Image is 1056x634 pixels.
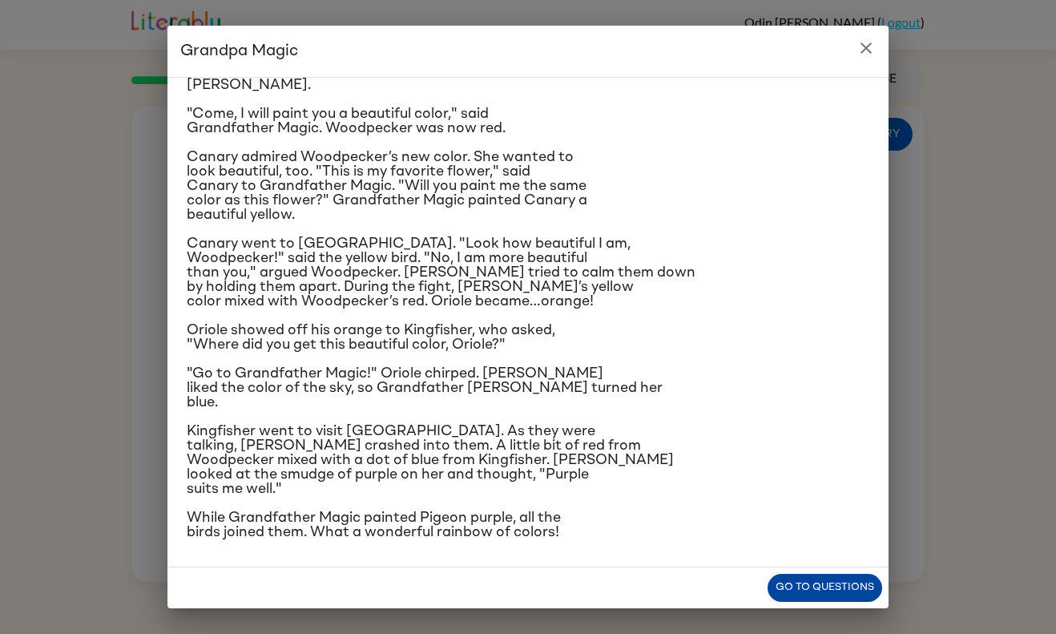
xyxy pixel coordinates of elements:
h2: Grandpa Magic [167,26,889,77]
span: Kingfisher went to visit [GEOGRAPHIC_DATA]. As they were talking, [PERSON_NAME] crashed into them... [187,424,674,496]
span: Canary admired Woodpecker’s new color. She wanted to look beautiful, too. "This is my favorite fl... [187,150,587,222]
span: While Grandfather Magic painted Pigeon purple, all the birds joined them. What a wonderful rainbo... [187,511,561,539]
span: Canary went to [GEOGRAPHIC_DATA]. "Look how beautiful I am, Woodpecker!" said the yellow bird. "N... [187,236,695,309]
button: Go to questions [768,574,882,602]
span: "Go to Grandfather Magic!" Oriole chirped. [PERSON_NAME] liked the color of the sky, so Grandfath... [187,366,663,410]
span: "Make me beautiful, Grandfather Magic," said [PERSON_NAME]. [187,63,498,92]
span: "Come, I will paint you a beautiful color," said Grandfather Magic. Woodpecker was now red. [187,107,506,135]
span: Oriole showed off his orange to Kingfisher, who asked, "Where did you get this beautiful color, O... [187,323,555,352]
button: close [850,32,882,64]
